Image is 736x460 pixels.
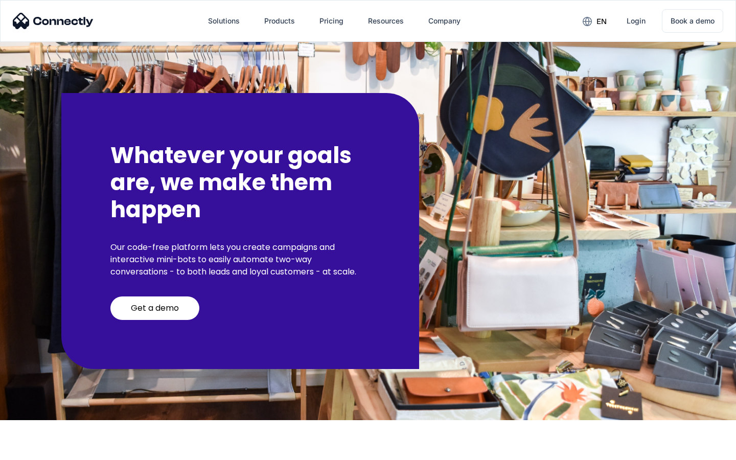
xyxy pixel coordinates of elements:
[596,14,607,29] div: en
[13,13,94,29] img: Connectly Logo
[10,442,61,456] aside: Language selected: English
[208,14,240,28] div: Solutions
[428,14,461,28] div: Company
[627,14,646,28] div: Login
[131,303,179,313] div: Get a demo
[110,296,199,320] a: Get a demo
[110,241,370,278] p: Our code-free platform lets you create campaigns and interactive mini-bots to easily automate two...
[618,9,654,33] a: Login
[264,14,295,28] div: Products
[20,442,61,456] ul: Language list
[311,9,352,33] a: Pricing
[110,142,370,223] h2: Whatever your goals are, we make them happen
[319,14,343,28] div: Pricing
[662,9,723,33] a: Book a demo
[368,14,404,28] div: Resources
